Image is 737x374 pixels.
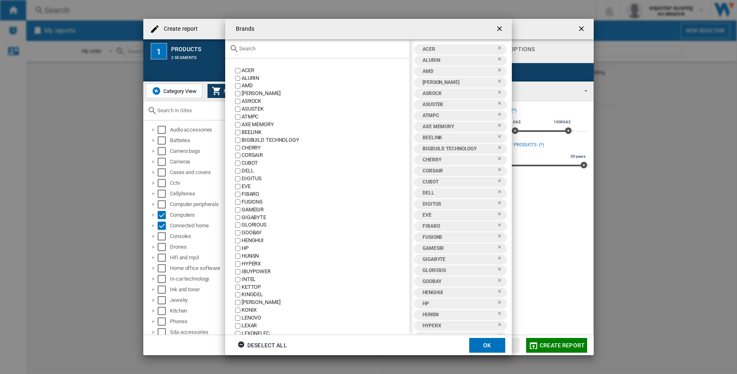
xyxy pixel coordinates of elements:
div: FUSION5 [242,198,409,206]
div: ACER [242,67,409,75]
input: value.title [235,315,240,321]
div: BEELINK [418,133,497,143]
ng-md-icon: Remove [497,256,507,265]
button: OK [469,338,505,353]
button: getI18NText('BUTTONS.CLOSE_DIALOG') [492,21,509,37]
ng-md-icon: Remove [497,267,507,277]
input: value.title [235,331,240,336]
div: GLORIOUS [418,265,497,276]
ng-md-icon: Remove [497,167,507,177]
ng-md-icon: Remove [497,134,507,144]
ng-md-icon: Remove [497,211,507,221]
div: GOOBAY [242,229,409,237]
div: IBUYPOWER [242,268,409,276]
div: GAMESIR [418,243,497,254]
input: value.title [235,184,240,189]
input: value.title [235,238,240,243]
div: ASUSTEK [418,100,497,110]
input: value.title [235,68,240,73]
div: ASUSTEK [242,105,409,113]
ng-md-icon: Remove [497,189,507,199]
input: value.title [235,122,240,127]
button: Deselect all [235,338,289,353]
div: ALURIN [418,55,497,66]
input: value.title [235,277,240,282]
input: value.title [235,292,240,297]
input: value.title [235,161,240,166]
input: value.title [235,300,240,305]
div: HUNSN [418,310,497,320]
div: CHERRY [418,155,497,165]
div: FIBARO [418,221,497,231]
input: value.title [235,323,240,329]
div: HYPERX [418,321,497,331]
div: CUBOT [418,177,497,187]
input: value.title [235,222,240,228]
div: KINGDEL [242,291,409,299]
input: Search [239,45,405,52]
ng-md-icon: Remove [497,101,507,111]
div: KETTOP [242,283,409,291]
input: value.title [235,192,240,197]
input: value.title [235,83,240,88]
input: value.title [235,168,240,174]
input: value.title [235,261,240,267]
input: value.title [235,308,240,313]
div: GAMESIR [242,206,409,214]
div: FIBARO [242,190,409,198]
input: value.title [235,107,240,112]
div: LEXAR [242,322,409,330]
div: HUNSN [242,252,409,260]
div: ASROCK [418,88,497,99]
div: [PERSON_NAME] [242,90,409,97]
input: value.title [235,230,240,236]
div: AMD [418,66,497,77]
input: value.title [235,99,240,104]
ng-md-icon: Remove [497,156,507,166]
div: ASROCK [242,97,409,105]
div: ALURIN [242,75,409,82]
input: value.title [235,215,240,220]
input: value.title [235,153,240,158]
div: CHERRY [242,144,409,152]
ng-md-icon: Remove [497,79,507,88]
input: value.title [235,176,240,181]
input: value.title [235,114,240,120]
input: value.title [235,254,240,259]
ng-md-icon: Remove [497,57,507,66]
div: IBUYPOWER [418,332,497,342]
input: value.title [235,207,240,213]
div: ACER [418,44,497,54]
div: AMD [242,82,409,90]
input: value.title [235,138,240,143]
input: value.title [235,199,240,205]
div: INTEL [242,276,409,283]
div: EVE [242,183,409,190]
div: CORSAIR [242,152,409,159]
div: HP [418,299,497,309]
ng-md-icon: Remove [497,123,507,133]
ng-md-icon: Remove [497,222,507,232]
ng-md-icon: Remove [497,289,507,299]
div: LEXONELEC [242,330,409,338]
div: GOOBAY [418,277,497,287]
div: [PERSON_NAME] [242,299,409,306]
ng-md-icon: Remove [497,90,507,100]
div: DELL [418,188,497,198]
div: DELL [242,167,409,175]
div: AXE MEMORY [418,122,497,132]
ng-md-icon: Remove [497,45,507,55]
ng-md-icon: Remove [497,178,507,188]
div: CORSAIR [418,166,497,176]
ng-md-icon: getI18NText('BUTTONS.CLOSE_DIALOG') [495,25,505,34]
input: value.title [235,130,240,135]
div: HP [242,245,409,252]
div: GIGABYTE [242,214,409,222]
input: value.title [235,285,240,290]
div: Deselect all [237,338,287,353]
div: DIGITUS [242,175,409,183]
div: FUSION5 [418,232,497,243]
div: HYPERX [242,260,409,268]
h4: Brands [232,25,255,33]
ng-md-icon: Remove [497,333,507,343]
